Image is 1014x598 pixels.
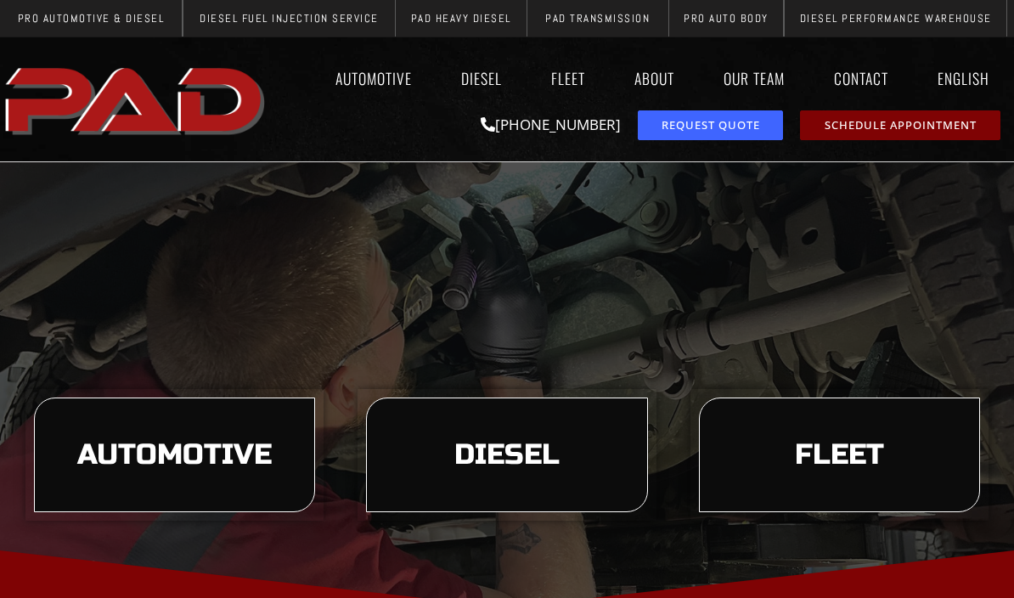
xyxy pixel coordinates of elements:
[662,120,760,131] span: Request Quote
[481,115,621,134] a: [PHONE_NUMBER]
[921,59,1014,98] a: English
[795,441,884,470] span: Fleet
[545,13,650,24] span: PAD Transmission
[319,59,428,98] a: Automotive
[535,59,601,98] a: Fleet
[34,398,315,513] a: learn more about our automotive services
[411,13,511,24] span: PAD Heavy Diesel
[800,110,1000,140] a: schedule repair or service appointment
[684,13,769,24] span: Pro Auto Body
[454,441,560,470] span: Diesel
[445,59,518,98] a: Diesel
[699,398,980,513] a: learn more about our fleet services
[366,398,647,513] a: learn more about our diesel services
[800,13,992,24] span: Diesel Performance Warehouse
[707,59,801,98] a: Our Team
[825,120,977,131] span: Schedule Appointment
[77,441,272,470] span: Automotive
[18,13,165,24] span: Pro Automotive & Diesel
[618,59,690,98] a: About
[273,59,1014,98] nav: Menu
[638,110,784,140] a: request a service or repair quote
[200,13,379,24] span: Diesel Fuel Injection Service
[818,59,904,98] a: Contact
